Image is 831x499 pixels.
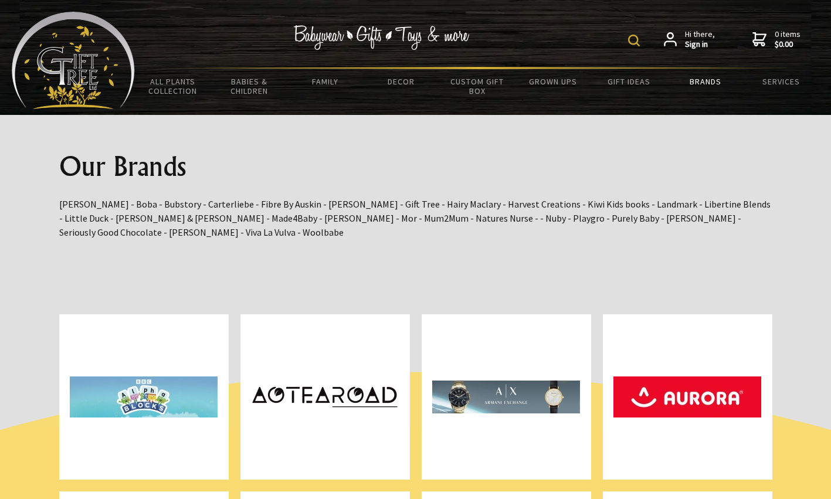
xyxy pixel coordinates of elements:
[603,314,772,480] a: Aurora World
[591,69,667,94] a: Gift Ideas
[743,69,819,94] a: Services
[752,29,801,50] a: 0 items$0.00
[70,324,218,470] img: Alphablocks
[613,324,761,470] img: Aurora World
[59,152,772,181] h1: Our Brands
[432,324,580,470] img: Armani Exchange
[685,29,715,50] span: Hi there,
[667,69,744,94] a: Brands
[628,35,640,46] img: product search
[287,69,363,94] a: Family
[240,314,410,480] a: Aotearoad
[422,314,591,480] a: Armani Exchange
[664,29,715,50] a: Hi there,Sign in
[251,324,399,470] img: Aotearoad
[294,25,470,50] img: Babywear - Gifts - Toys & more
[135,69,211,103] a: All Plants Collection
[59,197,772,239] p: [PERSON_NAME] - Boba - Bubstory - Carterliebe - Fibre By Auskin - [PERSON_NAME] - Gift Tree - Hai...
[439,69,515,103] a: Custom Gift Box
[515,69,591,94] a: Grown Ups
[775,39,801,50] strong: $0.00
[59,314,229,480] a: Alphablocks
[363,69,439,94] a: Decor
[211,69,287,103] a: Babies & Children
[12,12,135,109] img: Babyware - Gifts - Toys and more...
[685,39,715,50] strong: Sign in
[775,29,801,50] span: 0 items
